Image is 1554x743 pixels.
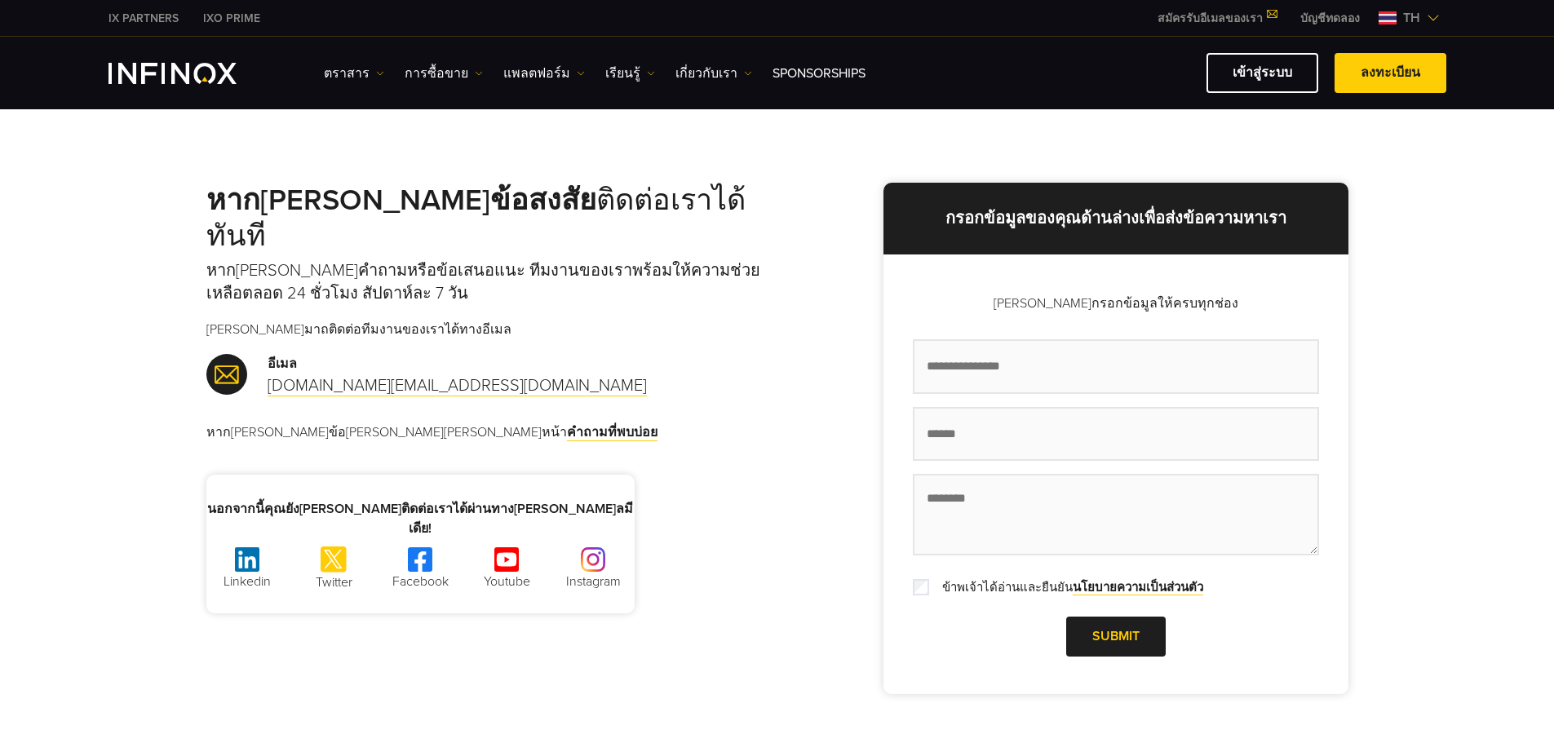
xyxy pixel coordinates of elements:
[605,64,655,83] a: เรียนรู้
[1288,10,1372,27] a: INFINOX MENU
[293,573,374,592] p: Twitter
[1145,11,1288,25] a: สมัครรับอีเมลของเรา
[268,356,297,372] strong: อีเมล
[268,376,647,396] a: [DOMAIN_NAME][EMAIL_ADDRESS][DOMAIN_NAME]
[932,578,1203,597] label: ข้าพเจ้าได้อ่านและยืนยัน
[552,572,634,591] p: Instagram
[1066,617,1166,657] a: Submit
[405,64,483,83] a: การซื้อขาย
[191,10,272,27] a: INFINOX
[773,64,866,83] a: Sponsorships
[675,64,752,83] a: เกี่ยวกับเรา
[206,183,596,218] strong: หาก[PERSON_NAME]ข้อสงสัย
[206,422,777,442] p: หาก[PERSON_NAME]ข้อ[PERSON_NAME][PERSON_NAME]หน้า
[1206,53,1318,93] a: เข้าสู่ระบบ
[503,64,585,83] a: แพลตฟอร์ม
[108,63,275,84] a: INFINOX Logo
[206,183,777,254] h2: ติดต่อเราได้ทันที
[1335,53,1446,93] a: ลงทะเบียน
[1397,8,1427,28] span: th
[206,259,777,305] p: หาก[PERSON_NAME]คำถามหรือข้อเสนอแนะ ทีมงานของเราพร้อมให้ความช่วยเหลือตลอด 24 ชั่วโมง สัปดาห์ละ 7 วัน
[913,294,1319,313] p: [PERSON_NAME]กรอกข้อมูลให้ครบทุกช่อง
[324,64,384,83] a: ตราสาร
[1073,580,1203,595] a: นโยบายความเป็นส่วนตัว
[466,572,547,591] p: Youtube
[379,572,461,591] p: Facebook
[206,572,288,591] p: Linkedin
[206,320,777,339] p: [PERSON_NAME]มาถติดต่อทีมงานของเราได้ทางอีเมล
[567,424,657,441] a: คำถามที่พบบ่อย
[96,10,191,27] a: INFINOX
[207,501,633,537] strong: นอกจากนี้คุณยัง[PERSON_NAME]ติดต่อเราได้ผ่านทาง[PERSON_NAME]ลมีเดีย!
[945,209,1286,228] strong: กรอกข้อมูลของคุณด้านล่างเพื่อส่งข้อความหาเรา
